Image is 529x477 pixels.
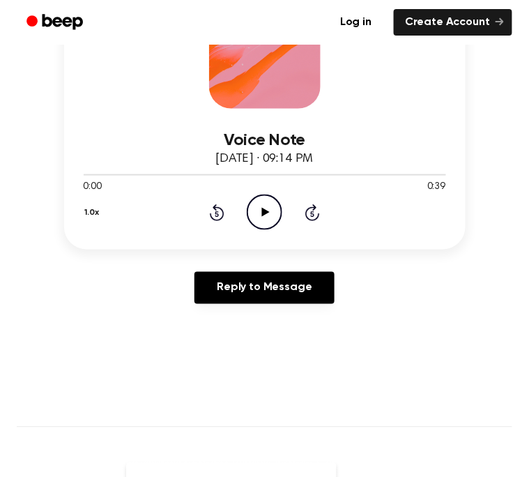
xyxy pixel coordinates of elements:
[84,201,105,225] button: 1.0x
[427,180,445,195] span: 0:39
[215,153,313,165] span: [DATE] · 09:14 PM
[84,180,102,195] span: 0:00
[84,131,446,150] h3: Voice Note
[17,9,95,36] a: Beep
[394,9,512,36] a: Create Account
[194,272,334,304] a: Reply to Message
[326,6,385,38] a: Log in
